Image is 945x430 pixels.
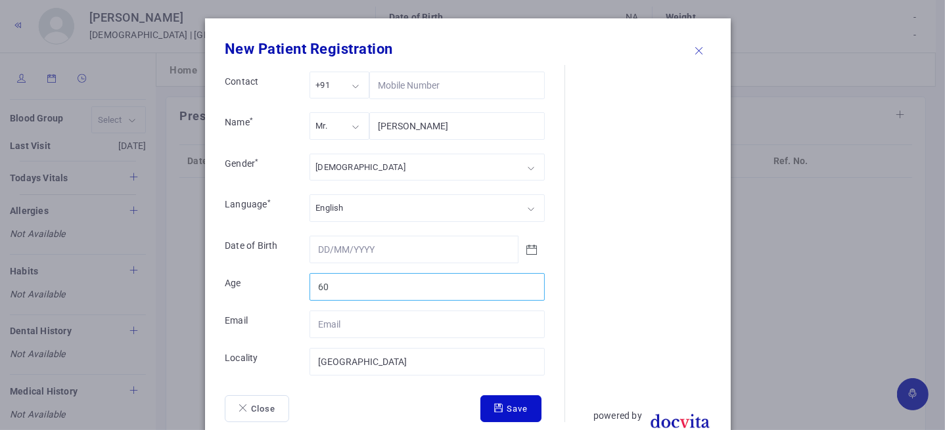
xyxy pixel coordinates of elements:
[215,276,300,295] label: Age
[593,407,642,425] p: powered by
[369,72,545,99] input: Mobile Number
[225,395,289,423] button: Close
[315,118,327,133] div: Mr.
[215,239,300,258] label: Date of Birth
[215,116,300,138] label: Name
[215,157,300,179] label: Gender
[315,77,330,93] div: +91
[310,348,545,376] input: Locality
[215,198,300,220] label: Language
[225,41,393,57] b: New Patient Registration
[215,351,300,370] label: Locality
[310,311,545,338] input: Email
[315,200,343,215] div: English
[215,314,300,333] label: Email
[369,112,545,140] input: Name
[315,160,405,175] div: [DEMOGRAPHIC_DATA]
[310,236,519,263] input: DD/MM/YYYY
[480,395,542,423] button: Save
[310,273,545,301] input: Age
[215,75,300,97] label: Contact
